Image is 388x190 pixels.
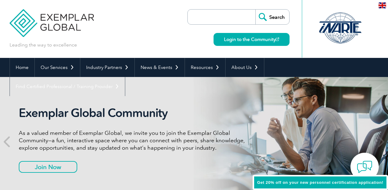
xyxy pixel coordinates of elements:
a: Industry Partners [80,58,134,77]
input: Search [255,10,289,24]
img: open_square.png [276,38,279,41]
a: News & Events [135,58,185,77]
a: About Us [226,58,264,77]
h2: Exemplar Global Community [19,106,250,120]
p: Leading the way to excellence [10,42,77,48]
a: Find Certified Professional / Training Provider [10,77,125,96]
img: en [378,2,386,8]
a: Join Now [19,161,77,173]
p: As a valued member of Exemplar Global, we invite you to join the Exemplar Global Community—a fun,... [19,129,250,152]
img: contact-chat.png [357,159,372,175]
a: Home [10,58,34,77]
span: Get 20% off on your new personnel certification application! [257,180,383,185]
a: Our Services [35,58,80,77]
a: Login to the Community [214,33,290,46]
a: Resources [185,58,225,77]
